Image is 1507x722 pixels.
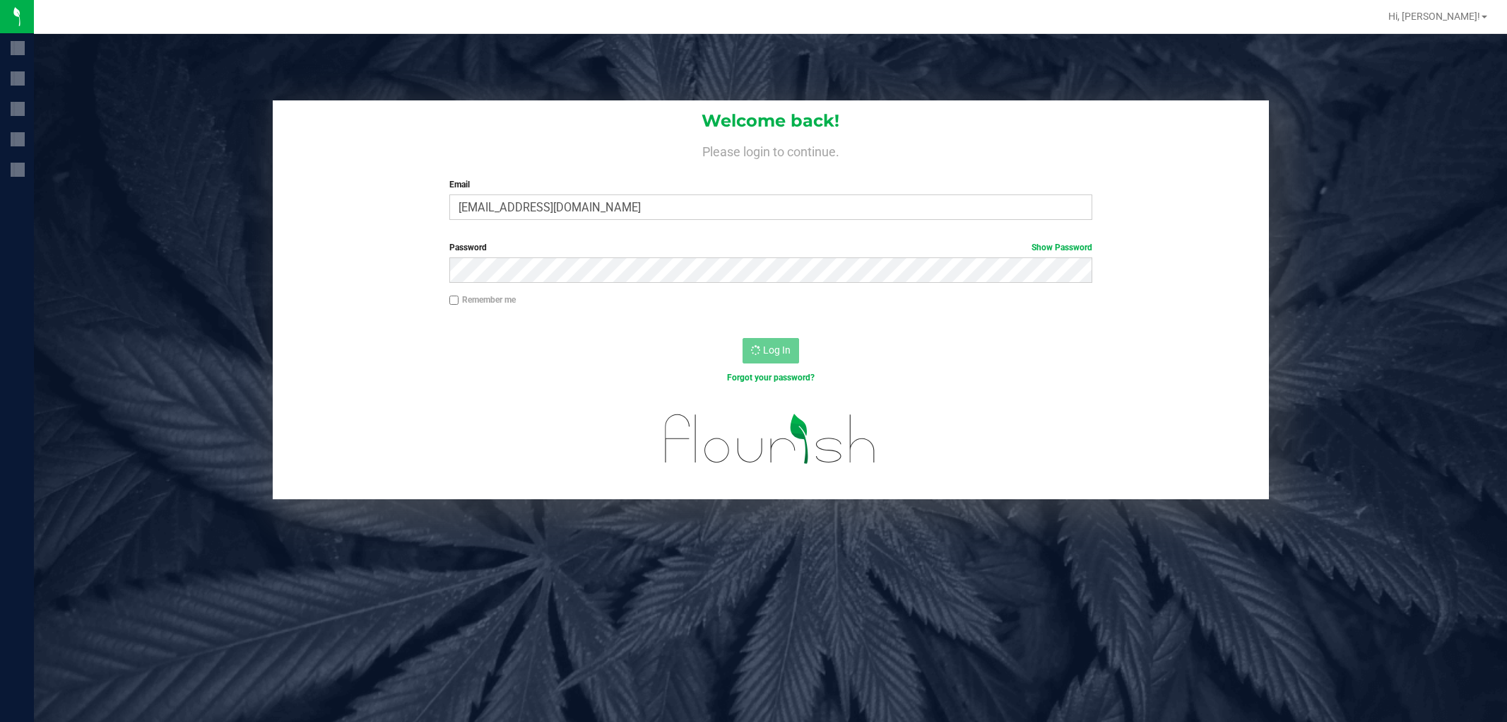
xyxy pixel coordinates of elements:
h1: Welcome back! [273,112,1269,130]
button: Log In [743,338,799,363]
a: Forgot your password? [727,373,815,383]
img: flourish_logo.svg [646,399,895,479]
span: Hi, [PERSON_NAME]! [1388,11,1480,22]
label: Remember me [449,293,516,306]
label: Email [449,178,1092,191]
h4: Please login to continue. [273,141,1269,158]
span: Password [449,243,487,252]
span: Log In [763,344,791,356]
input: Remember me [449,296,459,305]
a: Show Password [1032,243,1092,252]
